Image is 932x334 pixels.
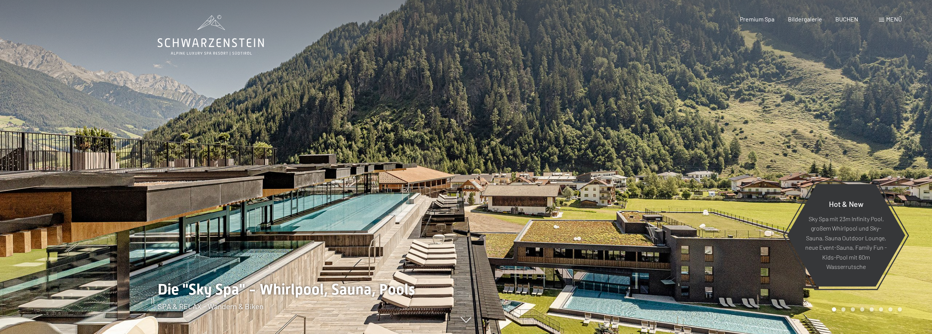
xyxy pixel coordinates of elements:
div: Carousel Page 7 [888,307,893,311]
div: Carousel Page 4 [860,307,864,311]
div: Carousel Page 1 (Current Slide) [832,307,836,311]
div: Carousel Page 6 [879,307,883,311]
a: Hot & New Sky Spa mit 23m Infinity Pool, großem Whirlpool und Sky-Sauna, Sauna Outdoor Lounge, ne... [786,184,906,287]
div: Carousel Page 5 [870,307,874,311]
div: Carousel Page 2 [841,307,845,311]
div: Carousel Page 8 [898,307,902,311]
a: Premium Spa [740,15,774,23]
p: Sky Spa mit 23m Infinity Pool, großem Whirlpool und Sky-Sauna, Sauna Outdoor Lounge, neue Event-S... [805,214,887,272]
div: Carousel Page 3 [851,307,855,311]
div: Carousel Pagination [829,307,902,311]
a: Bildergalerie [788,15,822,23]
span: Hot & New [829,199,864,208]
a: BUCHEN [835,15,858,23]
span: Menü [886,15,902,23]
